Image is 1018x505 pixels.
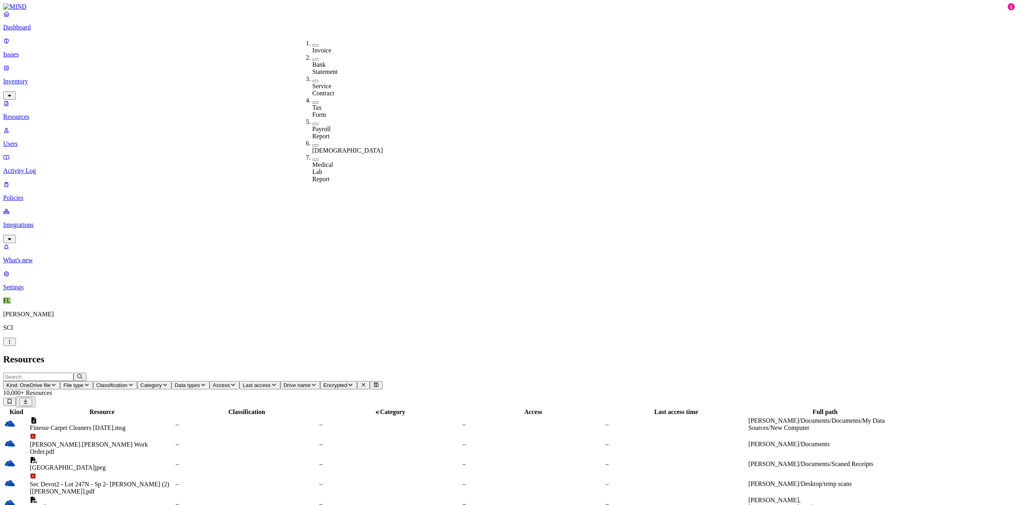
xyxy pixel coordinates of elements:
p: [PERSON_NAME] [3,311,1015,318]
span: – [319,480,322,487]
span: – [176,460,179,467]
span: Classification [96,382,128,388]
span: – [176,441,179,447]
p: What's new [3,257,1015,264]
a: MIND [3,3,1015,10]
p: Issues [3,51,1015,58]
input: Search [3,373,74,381]
p: Users [3,140,1015,147]
span: – [319,441,322,447]
span: Drive name [284,382,311,388]
span: – [462,480,466,487]
div: Access [462,408,604,416]
div: [PERSON_NAME]/Documents/Documents/My Data Sources/New Computer [748,417,901,431]
span: – [606,441,609,447]
a: Integrations [3,208,1015,242]
a: Inventory [3,64,1015,99]
img: onedrive [4,478,16,489]
span: – [462,460,466,467]
div: [PERSON_NAME]/Documents [748,441,901,448]
p: Settings [3,284,1015,291]
img: onedrive [4,438,16,449]
p: Policies [3,194,1015,201]
span: – [606,460,609,467]
div: Full path [748,408,901,416]
a: Resources [3,100,1015,120]
a: Issues [3,37,1015,58]
img: onedrive [4,418,16,429]
span: Category [380,408,405,415]
img: adobe-pdf [30,473,36,479]
div: Sec Devot2 - Lot 247N - Sp 2- [PERSON_NAME] (2) [[PERSON_NAME]].pdf [30,481,174,495]
a: Activity Log [3,154,1015,174]
span: File type [63,382,83,388]
img: adobe-pdf [30,433,36,439]
p: SCI [3,324,1015,331]
div: Resource [30,408,174,416]
span: – [319,421,322,428]
span: – [606,480,609,487]
p: Dashboard [3,24,1015,31]
a: Policies [3,181,1015,201]
span: – [319,460,322,467]
div: [PERSON_NAME].[PERSON_NAME] Work Order.pdf [30,441,174,455]
a: What's new [3,243,1015,264]
span: FL [3,297,11,304]
span: Data types [175,382,200,388]
span: – [462,441,466,447]
img: onedrive [4,458,16,469]
div: Kind [4,408,28,416]
p: Activity Log [3,167,1015,174]
span: Last access [243,382,270,388]
p: Integrations [3,221,1015,228]
div: [GEOGRAPHIC_DATA]jpeg [30,464,174,471]
a: Dashboard [3,10,1015,31]
a: Users [3,127,1015,147]
span: – [176,480,179,487]
span: 10,000+ Resources [3,389,52,396]
img: MIND [3,3,27,10]
span: – [462,421,466,428]
a: Settings [3,270,1015,291]
p: Resources [3,113,1015,120]
span: Category [140,382,162,388]
span: Kind: OneDrive file [6,382,51,388]
p: Inventory [3,78,1015,85]
span: – [176,421,179,428]
span: Encrypted [323,382,347,388]
div: [PERSON_NAME]/Documents/Scaned Receipts [748,460,901,468]
div: 1 [1008,3,1015,10]
div: Finesse Carpet Cleaners [DATE].msg [30,424,174,431]
span: Access [213,382,230,388]
h2: Resources [3,354,1015,365]
div: Classification [176,408,318,416]
div: Last access time [606,408,747,416]
span: – [606,421,609,428]
div: [PERSON_NAME]/Desktop/temp scans [748,480,901,488]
